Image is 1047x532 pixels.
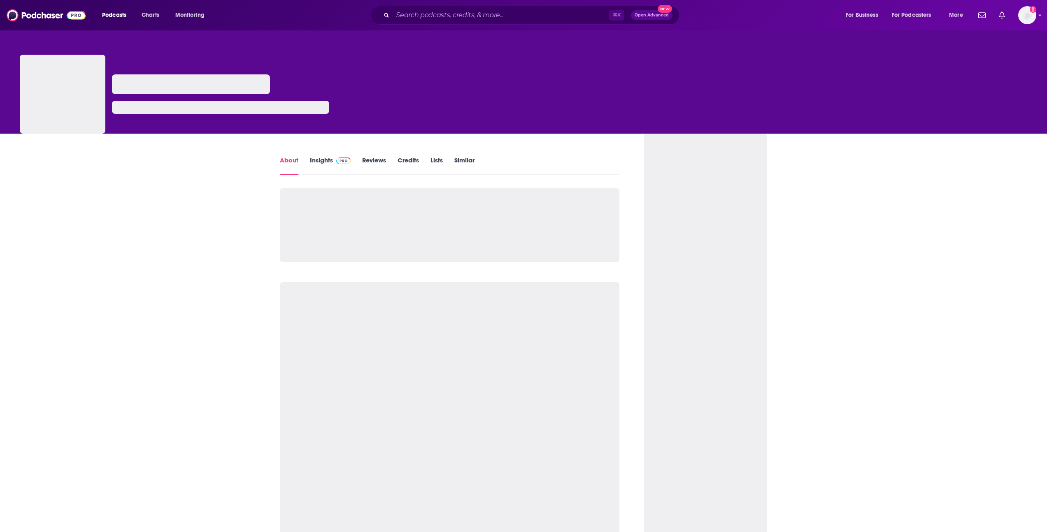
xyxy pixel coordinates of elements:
[975,8,989,22] a: Show notifications dropdown
[280,156,298,175] a: About
[846,9,878,21] span: For Business
[996,8,1008,22] a: Show notifications dropdown
[170,9,215,22] button: open menu
[102,9,126,21] span: Podcasts
[892,9,931,21] span: For Podcasters
[658,5,672,13] span: New
[310,156,351,175] a: InsightsPodchaser Pro
[142,9,159,21] span: Charts
[393,9,609,22] input: Search podcasts, credits, & more...
[609,10,624,21] span: ⌘ K
[631,10,672,20] button: Open AdvancedNew
[1030,6,1036,13] svg: Add a profile image
[430,156,443,175] a: Lists
[840,9,889,22] button: open menu
[378,6,687,25] div: Search podcasts, credits, & more...
[454,156,475,175] a: Similar
[943,9,973,22] button: open menu
[886,9,943,22] button: open menu
[136,9,164,22] a: Charts
[7,7,86,23] img: Podchaser - Follow, Share and Rate Podcasts
[1018,6,1036,24] img: User Profile
[1018,6,1036,24] span: Logged in as mtraynor
[362,156,386,175] a: Reviews
[949,9,963,21] span: More
[336,157,351,164] img: Podchaser Pro
[635,13,669,17] span: Open Advanced
[96,9,137,22] button: open menu
[1018,6,1036,24] button: Show profile menu
[398,156,419,175] a: Credits
[175,9,205,21] span: Monitoring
